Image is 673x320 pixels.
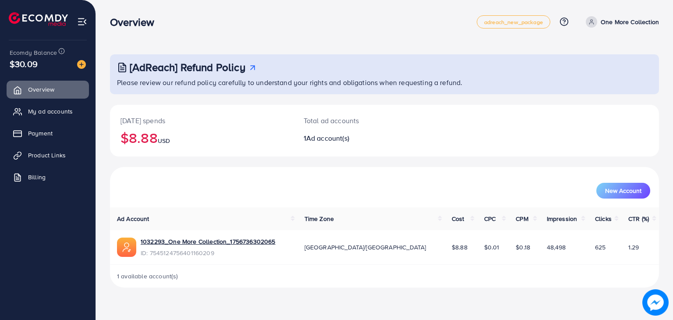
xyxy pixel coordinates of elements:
[7,168,89,186] a: Billing
[595,214,612,223] span: Clicks
[601,17,659,27] p: One More Collection
[141,249,276,257] span: ID: 7545124756401160209
[595,243,606,252] span: 625
[117,214,149,223] span: Ad Account
[28,151,66,160] span: Product Links
[7,81,89,98] a: Overview
[642,289,669,316] img: image
[10,57,38,70] span: $30.09
[628,214,649,223] span: CTR (%)
[130,61,245,74] h3: [AdReach] Refund Policy
[452,243,468,252] span: $8.88
[516,214,528,223] span: CPM
[305,214,334,223] span: Time Zone
[120,129,283,146] h2: $8.88
[582,16,659,28] a: One More Collection
[7,146,89,164] a: Product Links
[628,243,639,252] span: 1.29
[117,77,654,88] p: Please review our refund policy carefully to understand your rights and obligations when requesti...
[304,134,420,142] h2: 1
[28,173,46,181] span: Billing
[7,103,89,120] a: My ad accounts
[158,136,170,145] span: USD
[141,237,276,246] a: 1032293_One More Collection_1756736302065
[304,115,420,126] p: Total ad accounts
[484,243,499,252] span: $0.01
[117,238,136,257] img: ic-ads-acc.e4c84228.svg
[516,243,530,252] span: $0.18
[7,124,89,142] a: Payment
[77,17,87,27] img: menu
[306,133,349,143] span: Ad account(s)
[10,48,57,57] span: Ecomdy Balance
[110,16,161,28] h3: Overview
[305,243,426,252] span: [GEOGRAPHIC_DATA]/[GEOGRAPHIC_DATA]
[28,85,54,94] span: Overview
[452,214,464,223] span: Cost
[77,60,86,69] img: image
[117,272,178,281] span: 1 available account(s)
[547,214,577,223] span: Impression
[605,188,641,194] span: New Account
[596,183,650,199] button: New Account
[484,214,496,223] span: CPC
[547,243,566,252] span: 48,498
[28,107,73,116] span: My ad accounts
[484,19,543,25] span: adreach_new_package
[28,129,53,138] span: Payment
[120,115,283,126] p: [DATE] spends
[477,15,550,28] a: adreach_new_package
[9,12,68,26] img: logo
